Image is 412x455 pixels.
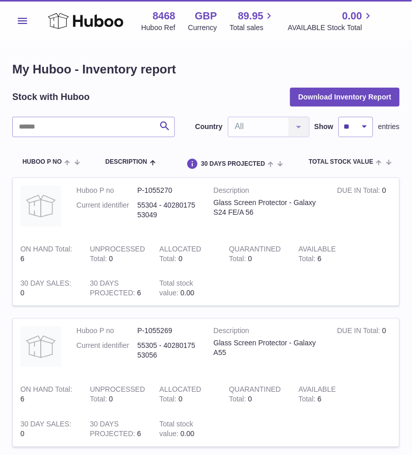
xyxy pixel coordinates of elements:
[229,245,281,265] strong: QUARANTINED Total
[82,377,151,412] td: 0
[90,245,145,265] strong: UNPROCESSED Total
[20,186,61,226] img: product image
[22,159,62,165] span: Huboo P no
[238,9,264,23] span: 89.95
[20,280,71,290] strong: 30 DAY SALES
[160,386,201,406] strong: ALLOCATED Total
[160,245,201,265] strong: ALLOCATED Total
[291,377,360,412] td: 6
[152,377,221,412] td: 0
[229,386,281,406] strong: QUARANTINED Total
[299,386,336,406] strong: AVAILABLE Total
[12,91,90,103] h2: Stock with Huboo
[299,245,336,265] strong: AVAILABLE Total
[315,122,333,132] label: Show
[160,280,193,300] strong: Total stock value
[106,159,147,165] span: Description
[138,326,199,336] dd: P-1055269
[214,186,322,198] strong: Description
[76,186,138,195] dt: Huboo P no
[160,420,193,441] strong: Total stock value
[76,326,138,336] dt: Huboo P no
[20,420,71,431] strong: 30 DAY SALES
[76,200,138,220] dt: Current identifier
[138,186,199,195] dd: P-1055270
[195,9,217,23] strong: GBP
[82,271,151,306] td: 6
[138,341,199,361] dd: 55305 - 4028017553056
[13,377,82,412] td: 6
[230,9,275,33] a: 89.95 Total sales
[152,9,175,23] strong: 8468
[230,23,275,33] span: Total sales
[195,122,223,132] label: Country
[342,9,362,23] span: 0.00
[288,23,374,33] span: AVAILABLE Stock Total
[214,326,322,339] strong: Description
[248,255,252,263] span: 0
[330,178,399,237] td: 0
[378,122,400,132] span: entries
[138,200,199,220] dd: 55304 - 4028017553049
[13,271,82,306] td: 0
[13,412,82,447] td: 0
[309,159,374,165] span: Total stock value
[20,386,72,396] strong: ON HAND Total
[214,198,322,217] div: Glass Screen Protector - Galaxy S24 FE/A 56
[82,237,151,271] td: 0
[90,280,137,300] strong: 30 DAYS PROJECTED
[290,88,400,106] button: Download Inventory Report
[90,386,145,406] strong: UNPROCESSED Total
[214,339,322,358] div: Glass Screen Protector - Galaxy A55
[248,395,252,403] span: 0
[12,61,400,78] h1: My Huboo - Inventory report
[338,327,382,338] strong: DUE IN Total
[188,23,217,33] div: Currency
[291,237,360,271] td: 6
[82,412,151,447] td: 6
[90,420,137,441] strong: 30 DAYS PROJECTED
[76,341,138,361] dt: Current identifier
[201,161,265,167] span: 30 DAYS PROJECTED
[20,245,72,256] strong: ON HAND Total
[330,319,399,377] td: 0
[181,430,194,438] span: 0.00
[141,23,175,33] div: Huboo Ref
[181,289,194,297] span: 0.00
[13,237,82,271] td: 6
[152,237,221,271] td: 0
[20,326,61,367] img: product image
[338,186,382,197] strong: DUE IN Total
[288,9,374,33] a: 0.00 AVAILABLE Stock Total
